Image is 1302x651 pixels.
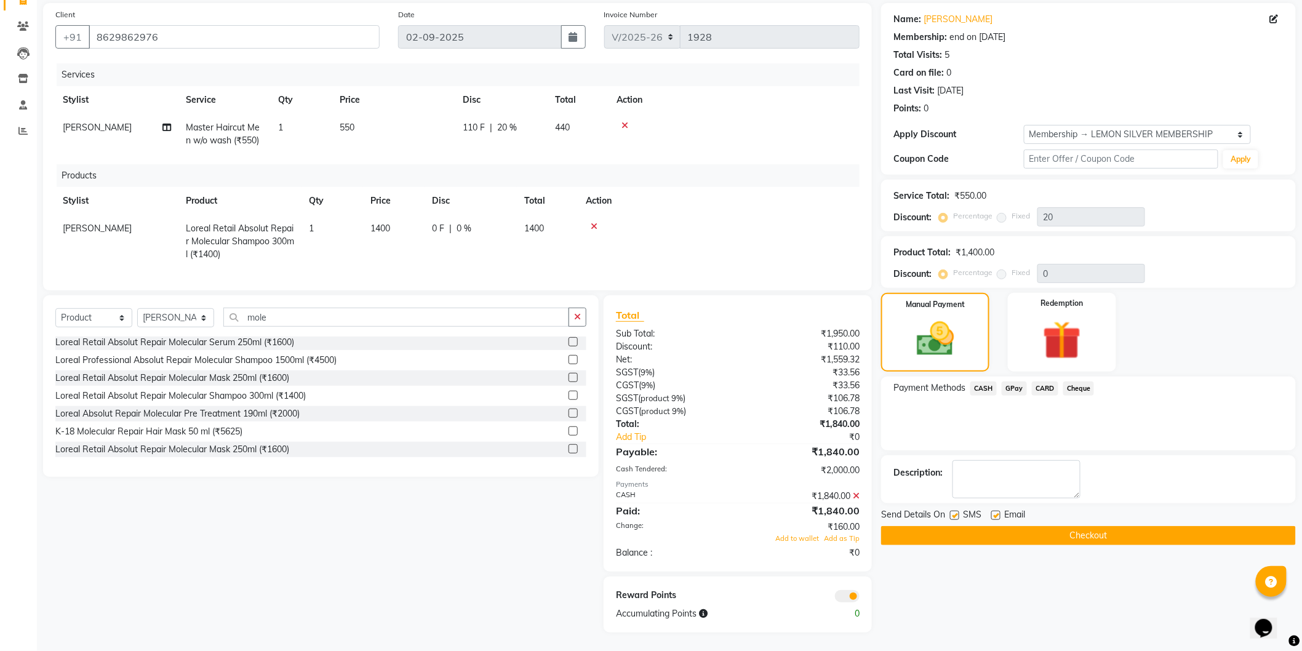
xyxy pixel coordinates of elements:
div: Sub Total: [607,327,738,340]
div: 0 [804,607,869,620]
div: ₹1,840.00 [738,418,869,431]
div: Points: [893,102,921,115]
input: Search by Name/Mobile/Email/Code [89,25,380,49]
div: Card on file: [893,66,944,79]
label: Percentage [953,210,992,222]
span: SMS [963,508,981,524]
label: Date [398,9,415,20]
th: Stylist [55,86,178,114]
div: ₹0 [760,431,869,444]
label: Client [55,9,75,20]
span: Email [1004,508,1025,524]
div: Service Total: [893,190,949,202]
label: Percentage [953,267,992,278]
div: Name: [893,13,921,26]
span: | [490,121,492,134]
label: Fixed [1012,267,1030,278]
label: Invoice Number [604,9,658,20]
th: Disc [455,86,548,114]
div: ( ) [607,379,738,392]
div: ( ) [607,392,738,405]
div: Loreal Retail Absolut Repair Molecular Mask 250ml (₹1600) [55,443,289,456]
div: end on [DATE] [949,31,1005,44]
div: 0 [924,102,929,115]
img: _cash.svg [905,318,966,361]
span: 550 [340,122,354,133]
span: 9% [641,367,652,377]
span: SGST [616,393,638,404]
th: Total [517,187,578,215]
span: SGST [616,367,638,378]
span: 1 [309,223,314,234]
span: 9% [671,393,683,403]
span: [PERSON_NAME] [63,223,132,234]
div: CASH [607,490,738,503]
span: 110 F [463,121,485,134]
span: | [449,222,452,235]
div: ₹160.00 [738,521,869,533]
th: Stylist [55,187,178,215]
div: Coupon Code [893,153,1023,166]
div: Balance : [607,546,738,559]
span: 1400 [524,223,544,234]
span: 9% [641,380,653,390]
div: ( ) [607,405,738,418]
span: GPay [1002,381,1027,396]
div: Loreal Absolut Repair Molecular Pre Treatment 190ml (₹2000) [55,407,300,420]
label: Redemption [1041,298,1084,309]
div: Loreal Retail Absolut Repair Molecular Serum 250ml (₹1600) [55,336,294,349]
span: 0 F [432,222,444,235]
div: Paid: [607,503,738,518]
span: CARD [1032,381,1058,396]
span: 1400 [370,223,390,234]
div: ( ) [607,366,738,379]
div: Apply Discount [893,128,1023,141]
span: Payment Methods [893,381,965,394]
div: ₹1,840.00 [738,490,869,503]
div: Payments [616,479,860,490]
span: product [641,393,669,403]
div: ₹33.56 [738,366,869,379]
th: Service [178,86,271,114]
div: Loreal Retail Absolut Repair Molecular Shampoo 300ml (₹1400) [55,389,306,402]
div: Change: [607,521,738,533]
div: Last Visit: [893,84,935,97]
span: 1 [278,122,283,133]
div: ₹0 [738,546,869,559]
th: Qty [271,86,332,114]
a: [PERSON_NAME] [924,13,992,26]
div: Services [57,63,869,86]
span: Send Details On [881,508,945,524]
iframe: chat widget [1250,602,1290,639]
div: ₹1,950.00 [738,327,869,340]
div: Cash Tendered: [607,464,738,477]
div: ₹106.78 [738,392,869,405]
div: Discount: [893,211,932,224]
span: 20 % [497,121,517,134]
a: Add Tip [607,431,760,444]
th: Action [609,86,860,114]
div: Discount: [607,340,738,353]
div: ₹1,840.00 [738,444,869,459]
div: Total Visits: [893,49,942,62]
span: product [641,406,670,416]
span: Loreal Retail Absolut Repair Molecular Shampoo 300ml (₹1400) [186,223,294,260]
button: Apply [1223,150,1258,169]
div: [DATE] [937,84,964,97]
span: Add to wallet [775,534,819,543]
div: ₹1,400.00 [956,246,994,259]
div: Reward Points [607,589,738,602]
span: CGST [616,380,639,391]
button: +91 [55,25,90,49]
span: 9% [672,406,684,416]
div: 0 [946,66,951,79]
th: Disc [425,187,517,215]
span: Add as Tip [824,534,860,543]
div: Accumulating Points [607,607,804,620]
span: Cheque [1063,381,1095,396]
div: 5 [945,49,949,62]
div: ₹550.00 [954,190,986,202]
th: Price [363,187,425,215]
div: Discount: [893,268,932,281]
div: Payable: [607,444,738,459]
